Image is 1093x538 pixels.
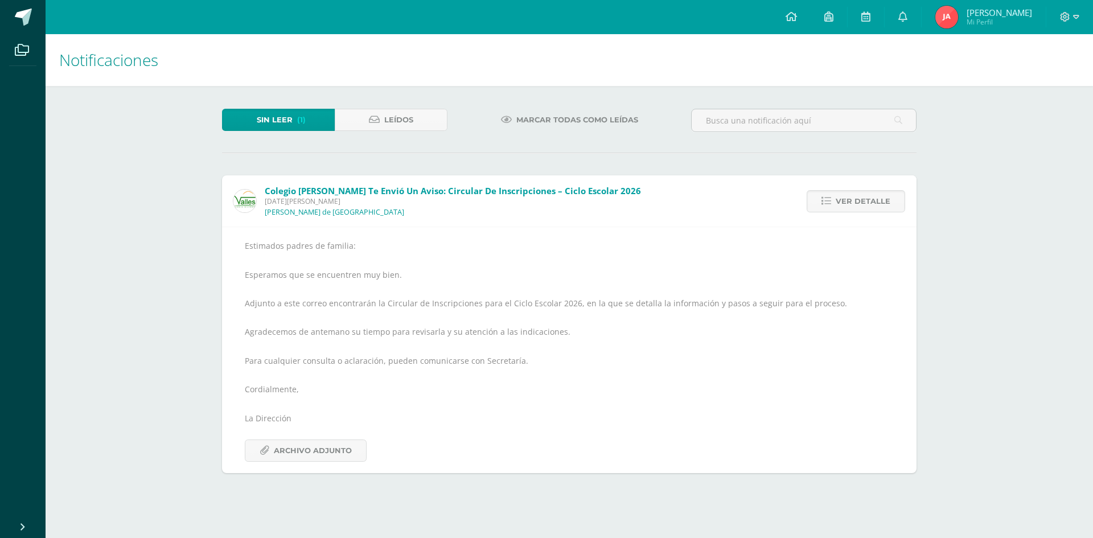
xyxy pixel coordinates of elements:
[265,185,641,196] span: Colegio [PERSON_NAME] te envió un aviso: Circular de Inscripciones – Ciclo Escolar 2026
[297,109,306,130] span: (1)
[935,6,958,28] img: 7b6360fa893c69f5a9dd7757fb9cef2f.png
[274,440,352,461] span: Archivo Adjunto
[692,109,916,132] input: Busca una notificación aquí
[516,109,638,130] span: Marcar todas como leídas
[265,196,641,206] span: [DATE][PERSON_NAME]
[836,191,890,212] span: Ver detalle
[967,7,1032,18] span: [PERSON_NAME]
[335,109,447,131] a: Leídos
[59,49,158,71] span: Notificaciones
[967,17,1032,27] span: Mi Perfil
[384,109,413,130] span: Leídos
[265,208,404,217] p: [PERSON_NAME] de [GEOGRAPHIC_DATA]
[487,109,652,131] a: Marcar todas como leídas
[257,109,293,130] span: Sin leer
[245,440,367,462] a: Archivo Adjunto
[233,190,256,212] img: 94564fe4cf850d796e68e37240ca284b.png
[245,239,894,462] div: Estimados padres de familia: Esperamos que se encuentren muy bien. Adjunto a este correo encontra...
[222,109,335,131] a: Sin leer(1)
